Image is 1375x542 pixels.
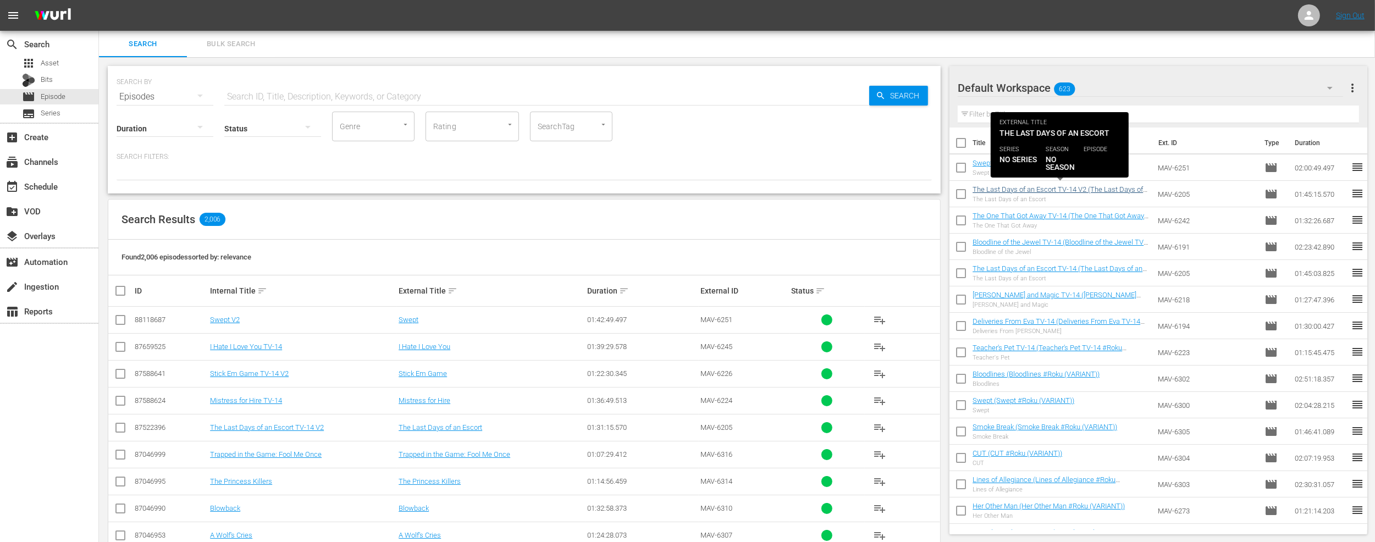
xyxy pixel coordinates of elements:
span: MAV-6310 [700,504,732,512]
button: Search [869,86,928,106]
div: 87522396 [135,423,207,432]
td: MAV-6205 [1153,260,1260,286]
div: Bloodline of the Jewel [973,248,1149,256]
div: 87588641 [135,369,207,378]
a: Mistress for Hire [399,396,450,405]
span: Episode [1264,346,1278,359]
td: MAV-6303 [1153,471,1260,497]
span: MAV-6316 [700,450,732,458]
a: The One That Got Away TV-14 (The One That Got Away TV-14 #Roku (VARIANT)) [973,212,1148,228]
div: Internal Title [210,284,395,297]
span: Episode [1264,240,1278,253]
span: playlist_add [873,313,886,327]
button: Open [505,119,515,130]
a: Bloodline of the Jewel TV-14 (Bloodline of the Jewel TV-14 #Roku (VARIANT)) [973,238,1148,255]
td: MAV-6273 [1153,497,1260,524]
td: 01:27:47.396 [1290,286,1351,313]
div: 87046953 [135,531,207,539]
span: reorder [1351,477,1364,490]
a: A Wolf's Cries [399,531,441,539]
a: Teacher's Pet TV-14 (Teacher's Pet TV-14 #Roku (VARIANT)) [973,344,1126,360]
span: Series [41,108,60,119]
span: Episode [1264,267,1278,280]
div: Teacher's Pet [973,354,1149,361]
span: 623 [1054,78,1075,101]
div: Bits [22,74,35,87]
td: MAV-6302 [1153,366,1260,392]
a: Her Other Man (Her Other Man #Roku (VARIANT)) [973,502,1125,510]
div: Status [791,284,863,297]
a: The Princess Killers [399,477,461,485]
span: Episode [1264,504,1278,517]
button: playlist_add [866,388,893,414]
a: Swept V2 (Swept V2 (VARIANT)) [973,159,1073,167]
a: The Last Days of an Escort TV-14 V2 [210,423,324,432]
div: 01:14:56.459 [587,477,697,485]
div: Bloodlines [973,380,1100,388]
div: The One That Got Away [973,222,1149,229]
div: Duration [587,284,697,297]
div: 01:31:15.570 [587,423,697,432]
div: 87588624 [135,396,207,405]
a: I Hate I Love You [399,342,450,351]
div: 87046999 [135,450,207,458]
span: playlist_add [873,502,886,515]
td: 01:21:14.203 [1290,497,1351,524]
span: reorder [1351,451,1364,464]
span: MAV-6307 [700,531,732,539]
span: reorder [1351,240,1364,253]
span: playlist_add [873,475,886,488]
div: 01:07:29.412 [587,450,697,458]
span: MAV-6226 [700,369,732,378]
th: Ext. ID [1152,128,1258,158]
a: The Last Days of an Escort TV-14 (The Last Days of an Escort TV-14 #Roku (VARIANT)) [973,264,1147,281]
div: 87046995 [135,477,207,485]
span: reorder [1351,161,1364,174]
span: Episode [1264,161,1278,174]
div: The Last Days of an Escort [973,196,1149,203]
div: ID [135,286,207,295]
button: playlist_add [866,361,893,387]
a: The Last Days of an Escort [399,423,482,432]
td: MAV-6223 [1153,339,1260,366]
div: The Last Days of an Escort [973,275,1149,282]
button: playlist_add [866,414,893,441]
a: The Last Days of an Escort TV-14 V2 (The Last Days of an Escort TV-14 #Roku (VARIANT)) [973,185,1147,202]
td: MAV-6304 [1153,445,1260,471]
span: playlist_add [873,421,886,434]
a: Trapped in the Game: Fool Me Once [399,450,510,458]
span: Bits [41,74,53,85]
div: Swept [973,169,1073,176]
a: [PERSON_NAME] and Magic TV-14 ([PERSON_NAME] and Magic TV-14 #Roku (VARIANT)) [973,291,1141,307]
a: Stick Em Game TV-14 V2 [210,369,289,378]
span: reorder [1351,345,1364,358]
td: 01:46:41.089 [1290,418,1351,445]
th: Duration [1288,128,1354,158]
td: 01:32:26.687 [1290,207,1351,234]
td: 02:30:31.057 [1290,471,1351,497]
span: reorder [1351,398,1364,411]
span: Search [106,38,180,51]
a: Sign Out [1336,11,1365,20]
td: 02:51:18.357 [1290,366,1351,392]
span: Overlays [5,230,19,243]
span: Asset [41,58,59,69]
td: 01:15:45.475 [1290,339,1351,366]
img: ans4CAIJ8jUAAAAAAAAAAAAAAAAAAAAAAAAgQb4GAAAAAAAAAAAAAAAAAAAAAAAAJMjXAAAAAAAAAAAAAAAAAAAAAAAAgAT5G... [26,3,79,29]
span: Bulk Search [194,38,268,51]
span: Found 2,006 episodes sorted by: relevance [122,253,251,261]
span: sort [815,286,825,296]
div: Her Other Man [973,512,1125,519]
span: playlist_add [873,367,886,380]
td: 01:30:00.427 [1290,313,1351,339]
div: Lines of Allegiance [973,486,1149,493]
span: sort [619,286,629,296]
td: 01:45:03.825 [1290,260,1351,286]
button: playlist_add [866,441,893,468]
span: MAV-6205 [700,423,732,432]
span: Episode [1264,214,1278,227]
a: Swept (Swept #Roku (VARIANT)) [973,396,1074,405]
div: 87046990 [135,504,207,512]
a: The Princess Killers [210,477,272,485]
span: MAV-6251 [700,316,732,324]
